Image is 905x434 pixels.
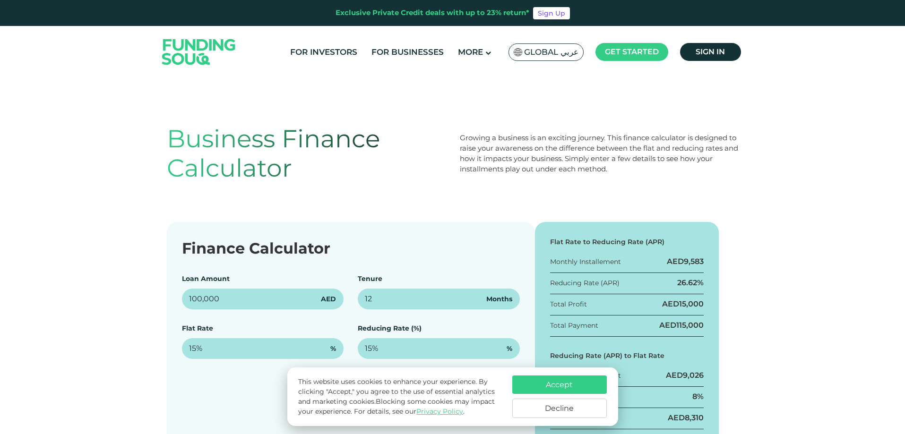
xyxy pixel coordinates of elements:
[680,43,741,61] a: Sign in
[512,375,607,394] button: Accept
[550,278,620,288] div: Reducing Rate (APR)
[668,413,704,423] div: AED
[550,321,598,331] div: Total Payment
[662,299,704,309] div: AED
[676,321,704,330] span: 115,000
[550,351,704,361] div: Reducing Rate (APR) to Flat Rate
[298,377,502,417] p: This website uses cookies to enhance your experience. By clicking "Accept," you agree to the use ...
[512,399,607,418] button: Decline
[358,274,382,283] label: Tenure
[298,397,495,416] span: Blocking some cookies may impact your experience.
[685,413,704,422] span: 8,310
[182,237,520,260] div: Finance Calculator
[182,274,230,283] label: Loan Amount
[321,294,336,304] span: AED
[550,237,704,247] div: Flat Rate to Reducing Rate (APR)
[167,124,446,183] h1: Business Finance Calculator
[369,44,446,60] a: For Businesses
[460,133,739,174] div: Growing a business is an exciting journey. This finance calculator is designed to raise your awar...
[683,371,704,380] span: 9,026
[416,407,463,416] a: Privacy Policy
[288,44,360,60] a: For Investors
[679,299,704,308] span: 15,000
[153,28,245,76] img: Logo
[696,47,725,56] span: Sign in
[358,324,422,332] label: Reducing Rate (%)
[605,47,659,56] span: Get started
[182,324,213,332] label: Flat Rate
[667,256,704,267] div: AED
[354,407,465,416] span: For details, see our .
[524,47,578,58] span: Global عربي
[514,48,522,56] img: SA Flag
[533,7,570,19] a: Sign Up
[330,344,336,354] span: %
[486,294,512,304] span: Months
[692,391,704,402] div: 8%
[659,320,704,331] div: AED
[550,257,621,267] div: Monthly Installement
[550,299,587,309] div: Total Profit
[677,278,704,288] div: 26.62%
[458,47,483,57] span: More
[684,257,704,266] span: 9,583
[336,8,529,18] div: Exclusive Private Credit deals with up to 23% return*
[666,370,704,381] div: AED
[507,344,512,354] span: %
